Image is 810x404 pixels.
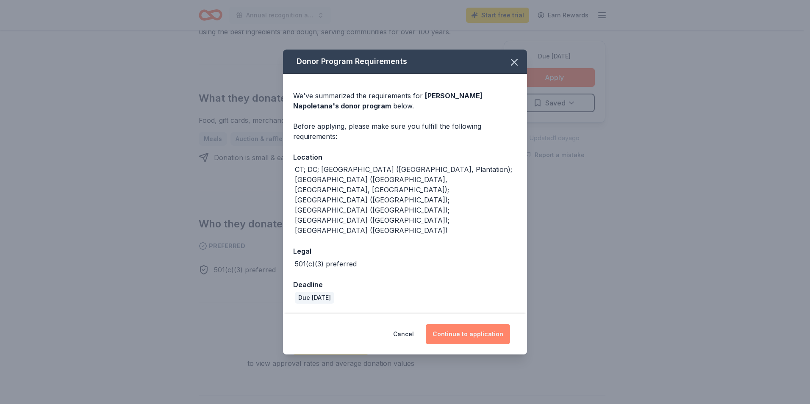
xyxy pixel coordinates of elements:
div: Before applying, please make sure you fulfill the following requirements: [293,121,517,141]
div: Location [293,152,517,163]
div: 501(c)(3) preferred [295,259,357,269]
button: Continue to application [426,324,510,344]
div: Deadline [293,279,517,290]
div: Due [DATE] [295,292,334,304]
div: We've summarized the requirements for below. [293,91,517,111]
div: CT; DC; [GEOGRAPHIC_DATA] ([GEOGRAPHIC_DATA], Plantation); [GEOGRAPHIC_DATA] ([GEOGRAPHIC_DATA], ... [295,164,517,235]
button: Cancel [393,324,414,344]
div: Donor Program Requirements [283,50,527,74]
div: Legal [293,246,517,257]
